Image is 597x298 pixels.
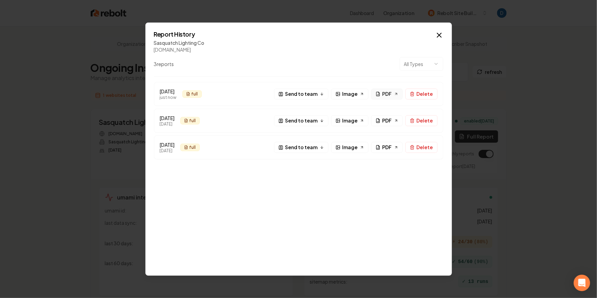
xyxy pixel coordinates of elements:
[371,142,403,153] a: PDF
[405,142,438,153] button: Delete
[160,148,175,153] div: [DATE]
[417,90,433,98] span: Delete
[285,90,318,98] span: Send to team
[154,31,443,37] h2: Report History
[371,88,403,99] a: PDF
[160,88,177,94] div: [DATE]
[285,144,318,151] span: Send to team
[342,144,358,151] span: Image
[417,144,433,151] span: Delete
[160,121,175,127] div: [DATE]
[274,142,328,153] button: Send to team
[405,88,438,99] button: Delete
[405,115,438,126] button: Delete
[154,46,443,53] div: [DOMAIN_NAME]
[371,115,403,126] a: PDF
[190,118,196,123] span: full
[382,90,392,98] span: PDF
[154,60,174,67] div: 3 report s
[160,114,175,121] div: [DATE]
[274,115,328,126] button: Send to team
[160,141,175,148] div: [DATE]
[160,94,177,100] div: just now
[342,117,358,124] span: Image
[331,142,368,153] a: Image
[274,88,328,99] button: Send to team
[382,144,392,151] span: PDF
[417,117,433,124] span: Delete
[382,117,392,124] span: PDF
[331,88,368,99] a: Image
[154,39,443,46] div: Sasquatch Lighting Co
[285,117,318,124] span: Send to team
[192,91,198,96] span: full
[190,144,196,150] span: full
[331,115,368,126] a: Image
[342,90,358,98] span: Image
